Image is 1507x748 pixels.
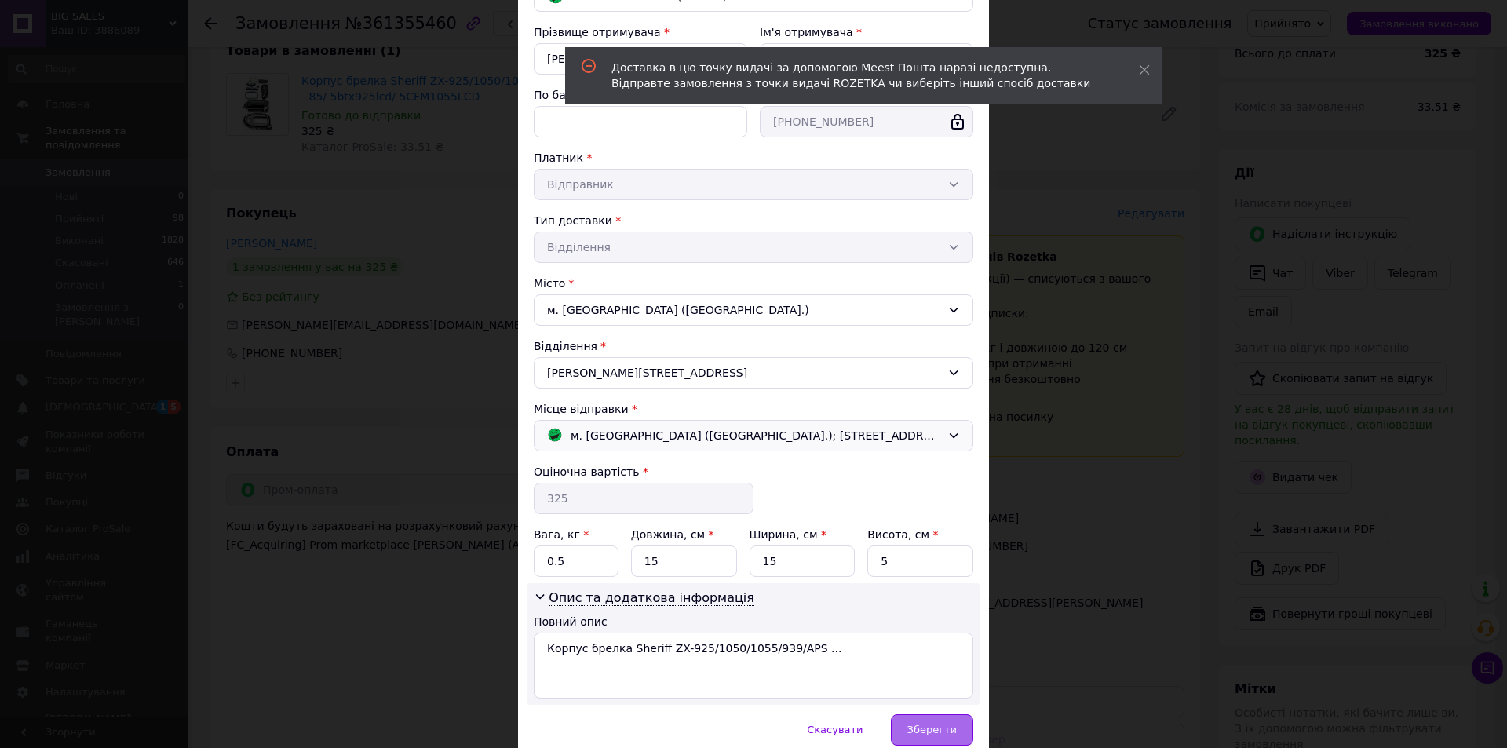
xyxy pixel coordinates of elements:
[534,633,973,699] textarea: Корпус брелка Sheriff ZX-925/1050/1055/939/APS ...
[534,465,639,478] label: Оціночна вартість
[534,294,973,326] div: м. [GEOGRAPHIC_DATA] ([GEOGRAPHIC_DATA].)
[534,357,973,389] div: [PERSON_NAME][STREET_ADDRESS]
[760,26,853,38] label: Ім'я отримувача
[907,724,957,735] span: Зберегти
[611,60,1100,91] div: Доставка в цю точку видачі за допомогою Meest Пошта наразі недоступна. Відправте замовлення з точ...
[807,724,863,735] span: Скасувати
[750,528,826,541] label: Ширина, см
[571,427,941,444] span: м. [GEOGRAPHIC_DATA] ([GEOGRAPHIC_DATA].); [STREET_ADDRESS], ([GEOGRAPHIC_DATA])
[534,26,661,38] label: Прізвище отримувача
[549,590,754,606] span: Опис та додаткова інформація
[760,106,973,137] input: +380
[534,150,973,166] div: Платник
[534,89,673,101] label: По батькові отримувача
[867,528,938,541] label: Висота, см
[534,401,973,417] div: Місце відправки
[631,528,714,541] label: Довжина, см
[534,275,973,291] div: Місто
[534,615,608,628] label: Повний опис
[534,338,973,354] div: Відділення
[534,528,589,541] label: Вага, кг
[534,213,973,228] div: Тип доставки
